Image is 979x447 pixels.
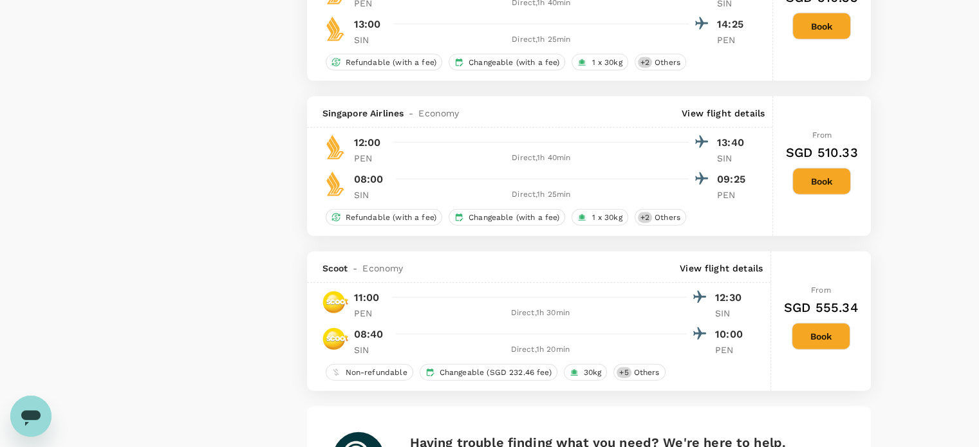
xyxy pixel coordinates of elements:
[579,367,607,378] span: 30kg
[322,326,348,352] img: TR
[649,212,685,223] span: Others
[354,33,386,46] p: SIN
[354,343,386,356] p: SIN
[649,57,685,68] span: Others
[586,212,627,223] span: 1 x 30kg
[420,364,557,381] div: Changeable (SGD 232.46 fee)
[449,209,565,226] div: Changeable (with a fee)
[340,367,413,378] span: Non-refundable
[572,54,628,71] div: 1 x 30kg
[638,57,652,68] span: + 2
[586,57,627,68] span: 1 x 30kg
[322,289,348,315] img: TR
[354,188,386,201] p: SIN
[717,152,749,165] p: SIN
[792,323,850,350] button: Book
[394,307,687,320] div: Direct , 1h 30min
[348,262,362,275] span: -
[394,343,687,356] div: Direct , 1h 20min
[572,209,628,226] div: 1 x 30kg
[638,212,652,223] span: + 2
[322,16,348,42] img: SQ
[354,135,381,151] p: 12:00
[322,134,348,160] img: SQ
[717,188,749,201] p: PEN
[629,367,665,378] span: Others
[354,327,384,342] p: 08:40
[354,290,380,306] p: 11:00
[717,17,749,32] p: 14:25
[326,209,442,226] div: Refundable (with a fee)
[394,152,689,165] div: Direct , 1h 40min
[434,367,557,378] span: Changeable (SGD 232.46 fee)
[682,107,765,120] p: View flight details
[613,364,665,381] div: +5Others
[326,364,413,381] div: Non-refundable
[812,131,832,140] span: From
[792,168,851,195] button: Book
[564,364,608,381] div: 30kg
[717,135,749,151] p: 13:40
[715,327,747,342] p: 10:00
[404,107,418,120] span: -
[354,152,386,165] p: PEN
[717,172,749,187] p: 09:25
[635,209,686,226] div: +2Others
[354,17,381,32] p: 13:00
[340,57,442,68] span: Refundable (with a fee)
[10,396,51,437] iframe: Button to launch messaging window
[717,33,749,46] p: PEN
[418,107,459,120] span: Economy
[463,212,564,223] span: Changeable (with a fee)
[792,13,851,40] button: Book
[394,188,689,201] div: Direct , 1h 25min
[394,33,689,46] div: Direct , 1h 25min
[362,262,403,275] span: Economy
[322,107,404,120] span: Singapore Airlines
[715,307,747,320] p: SIN
[354,307,386,320] p: PEN
[463,57,564,68] span: Changeable (with a fee)
[322,262,348,275] span: Scoot
[786,142,858,163] h6: SGD 510.33
[635,54,686,71] div: +2Others
[340,212,442,223] span: Refundable (with a fee)
[617,367,631,378] span: + 5
[680,262,763,275] p: View flight details
[811,286,831,295] span: From
[326,54,442,71] div: Refundable (with a fee)
[784,297,858,318] h6: SGD 555.34
[715,343,747,356] p: PEN
[449,54,565,71] div: Changeable (with a fee)
[322,171,348,197] img: SQ
[354,172,384,187] p: 08:00
[715,290,747,306] p: 12:30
